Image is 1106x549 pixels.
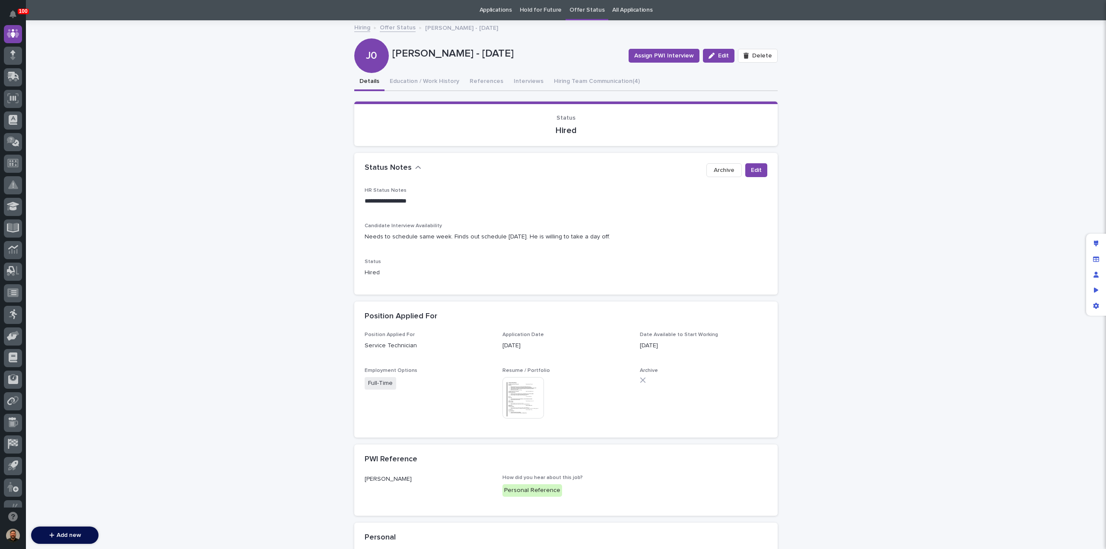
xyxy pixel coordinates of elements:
[640,368,658,373] span: Archive
[31,527,99,544] button: Add new
[147,98,157,109] button: Start new chat
[5,135,51,151] a: 📖Help Docs
[1088,251,1104,267] div: Manage fields and data
[365,533,396,543] h2: Personal
[629,49,699,63] button: Assign PWI Interview
[29,105,121,111] div: We're offline, we will be back soon!
[9,96,24,111] img: 1736555164131-43832dd5-751b-4058-ba23-39d91318e5a0
[502,475,583,480] span: How did you hear about this job?
[365,332,415,337] span: Position Applied For
[365,368,417,373] span: Employment Options
[549,73,645,91] button: Hiring Team Communication (4)
[365,188,407,193] span: HR Status Notes
[502,368,550,373] span: Resume / Portfolio
[4,527,22,545] button: users-avatar
[9,48,157,62] p: How can we help?
[365,163,421,173] button: Status Notes
[9,8,26,25] img: Stacker
[385,73,464,91] button: Education / Work History
[365,232,767,241] p: Needs to schedule same week. Finds out schedule [DATE]. He is willing to take a day off.
[4,5,22,23] button: Notifications
[29,96,142,105] div: Start new chat
[365,312,437,321] h2: Position Applied For
[1088,282,1104,298] div: Preview as
[19,8,28,14] p: 100
[11,10,22,24] div: Notifications100
[502,332,544,337] span: Application Date
[354,22,370,32] a: Hiring
[354,15,389,62] div: J0
[640,341,767,350] p: [DATE]
[63,139,110,147] span: Onboarding Call
[380,22,416,32] a: Offer Status
[86,160,105,166] span: Pylon
[4,508,22,526] button: Open support chat
[61,159,105,166] a: Powered byPylon
[745,163,767,177] button: Edit
[706,163,742,177] button: Archive
[751,166,762,175] span: Edit
[752,53,772,59] span: Delete
[9,34,157,48] p: Welcome 👋
[9,140,16,146] div: 📖
[634,51,694,60] span: Assign PWI Interview
[365,475,492,484] p: [PERSON_NAME]
[365,268,767,277] p: Hired
[556,115,575,121] span: Status
[1088,298,1104,314] div: App settings
[54,140,61,146] div: 🔗
[365,341,492,350] p: Service Technician
[365,163,412,173] h2: Status Notes
[392,48,622,60] p: [PERSON_NAME] - [DATE]
[17,139,47,147] span: Help Docs
[365,223,442,228] span: Candidate Interview Availability
[509,73,549,91] button: Interviews
[365,455,417,464] h2: PWI Reference
[51,135,114,151] a: 🔗Onboarding Call
[464,73,509,91] button: References
[718,53,729,59] span: Edit
[354,73,385,91] button: Details
[738,49,778,63] button: Delete
[502,341,630,350] p: [DATE]
[1088,267,1104,282] div: Manage users
[1088,236,1104,251] div: Edit layout
[640,332,718,337] span: Date Available to Start Working
[365,377,396,390] span: Full-Time
[425,22,498,32] p: [PERSON_NAME] - [DATE]
[714,166,734,175] span: Archive
[365,125,767,136] p: Hired
[703,49,734,63] button: Edit
[365,259,381,264] span: Status
[502,484,562,497] div: Personal Reference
